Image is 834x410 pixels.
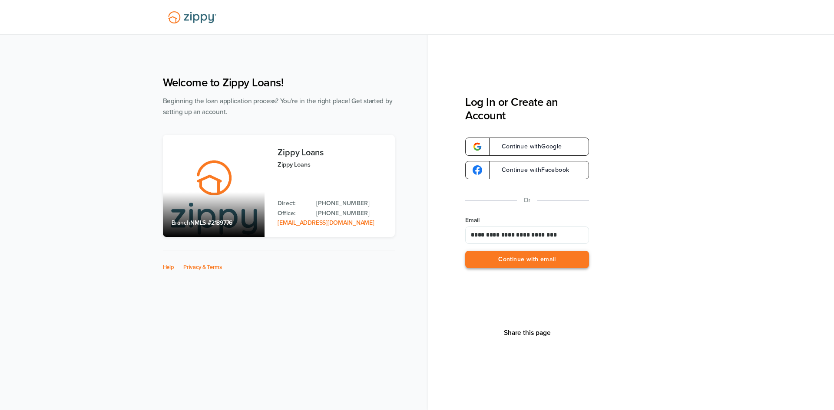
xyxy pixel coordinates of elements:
[316,209,386,218] a: Office Phone: 512-975-2947
[465,161,589,179] a: google-logoContinue withFacebook
[493,144,562,150] span: Continue with Google
[501,328,553,337] button: Share This Page
[278,160,386,170] p: Zippy Loans
[465,226,589,244] input: Email Address
[493,167,569,173] span: Continue with Facebook
[163,7,222,27] img: Lender Logo
[316,199,386,208] a: Direct Phone: 512-975-2947
[172,219,191,226] span: Branch
[163,97,393,116] span: Beginning the loan application process? You're in the right place! Get started by setting up an a...
[190,219,232,226] span: NMLS #2189776
[524,195,531,206] p: Or
[465,216,589,225] label: Email
[163,76,395,89] h1: Welcome to Zippy Loans!
[473,165,482,175] img: google-logo
[163,264,174,271] a: Help
[465,95,589,122] h3: Log In or Create an Account
[473,142,482,151] img: google-logo
[278,209,308,218] p: Office:
[183,264,222,271] a: Privacy & Terms
[278,148,386,157] h3: Zippy Loans
[278,219,374,226] a: Email Address: zippyguide@zippymh.com
[465,251,589,269] button: Continue with email
[465,138,589,156] a: google-logoContinue withGoogle
[278,199,308,208] p: Direct:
